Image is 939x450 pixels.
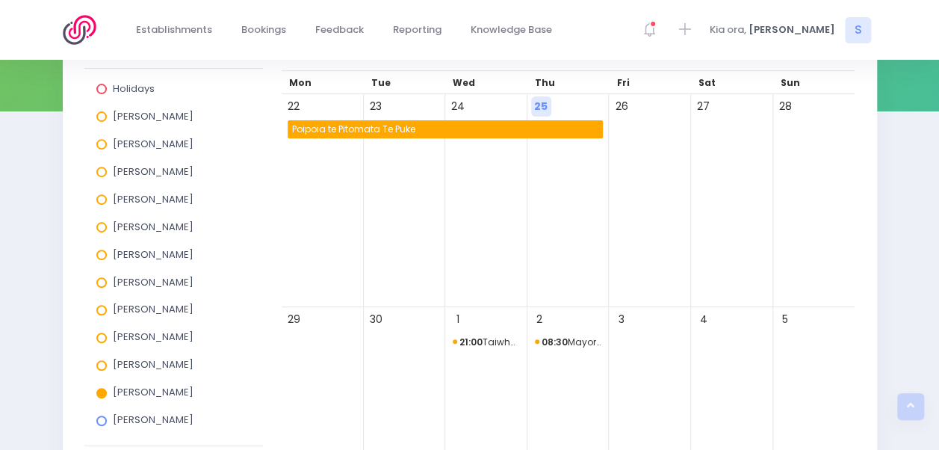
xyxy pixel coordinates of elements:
[775,309,796,330] span: 5
[775,96,796,117] span: 28
[542,336,568,348] strong: 08:30
[381,16,454,45] a: Reporting
[113,81,155,96] span: Holidays
[289,76,312,89] span: Mon
[124,16,225,45] a: Establishments
[366,309,386,330] span: 30
[366,96,386,117] span: 23
[453,76,475,89] span: Wed
[113,164,193,179] span: [PERSON_NAME]
[393,22,441,37] span: Reporting
[113,247,193,262] span: [PERSON_NAME]
[113,192,193,206] span: [PERSON_NAME]
[459,336,483,348] strong: 21:00
[611,309,631,330] span: 3
[693,309,713,330] span: 4
[535,76,555,89] span: Thu
[616,76,629,89] span: Fri
[284,309,304,330] span: 29
[611,96,631,117] span: 26
[531,96,551,117] span: 25
[315,22,364,37] span: Feedback
[710,22,746,37] span: Kia ora,
[845,17,871,43] span: S
[698,76,716,89] span: Sat
[241,22,286,37] span: Bookings
[113,220,193,234] span: [PERSON_NAME]
[447,309,468,330] span: 1
[530,309,550,330] span: 2
[113,109,193,123] span: [PERSON_NAME]
[63,15,105,45] img: Logo
[749,22,835,37] span: [PERSON_NAME]
[471,22,552,37] span: Knowledge Base
[136,22,212,37] span: Establishments
[781,76,800,89] span: Sun
[284,96,304,117] span: 22
[229,16,299,45] a: Bookings
[693,96,713,117] span: 27
[290,120,604,138] span: Poipoia te Pitomata Te Puke
[371,76,391,89] span: Tue
[113,330,193,344] span: [PERSON_NAME]
[303,16,376,45] a: Feedback
[113,413,193,427] span: [PERSON_NAME]
[113,137,193,151] span: [PERSON_NAME]
[459,16,565,45] a: Knowledge Base
[113,275,193,289] span: [PERSON_NAME]
[113,302,193,316] span: [PERSON_NAME]
[447,96,468,117] span: 24
[113,385,193,399] span: [PERSON_NAME]
[113,357,193,372] span: [PERSON_NAME]
[453,333,520,351] span: Taiwhakaea Holiday Programme
[535,333,602,351] span: Mayor's Task Force for Jobs Kawerau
